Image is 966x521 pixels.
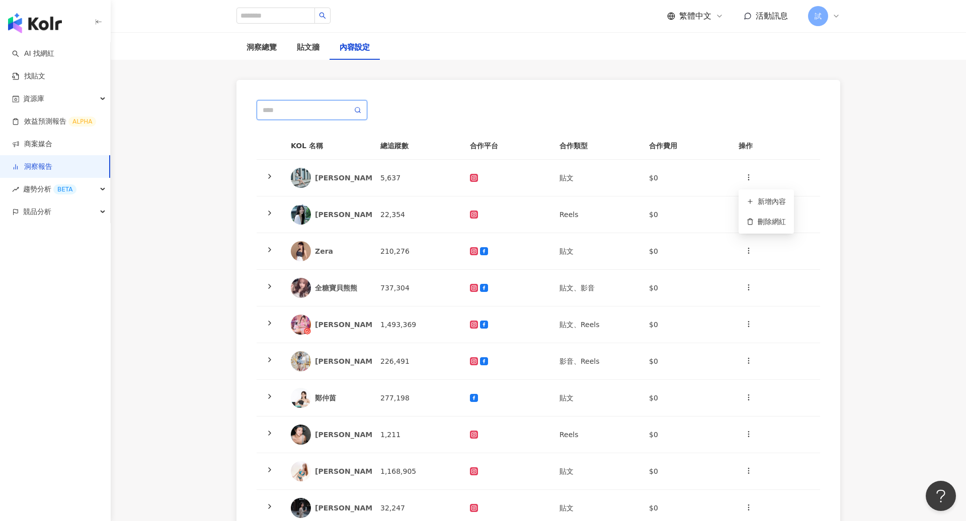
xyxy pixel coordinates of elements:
span: rise [12,186,19,193]
div: 洞察總覽 [247,42,277,54]
div: 刪除網紅 [747,216,786,227]
td: $0 [641,343,731,380]
div: 貼文牆 [297,42,319,54]
td: $0 [641,233,731,270]
th: 合作費用 [641,132,731,160]
span: search [319,12,326,19]
td: 貼文、Reels [551,306,641,343]
span: 活動訊息 [756,11,788,21]
td: 貼文 [551,160,641,196]
div: Zera [315,246,364,256]
div: 新增內容 [747,196,786,207]
img: KOL Avatar [291,461,311,481]
img: KOL Avatar [291,278,311,298]
img: KOL Avatar [291,168,311,188]
img: KOL Avatar [291,315,311,335]
td: 1,168,905 [372,453,462,490]
img: KOL Avatar [291,241,311,261]
th: KOL 名稱 [283,132,372,160]
img: KOL Avatar [291,425,311,445]
td: 貼文 [551,453,641,490]
img: KOL Avatar [291,351,311,371]
td: $0 [641,380,731,416]
a: 效益預測報告ALPHA [12,117,96,127]
img: logo [8,13,62,33]
th: 合作平台 [462,132,551,160]
th: 總追蹤數 [372,132,462,160]
div: 全糖寶貝熊熊 [315,283,364,293]
div: [PERSON_NAME] 𝓬𝓱𝓲𝓪𝓸 💐 [315,173,411,183]
td: $0 [641,453,731,490]
td: $0 [641,416,731,453]
td: $0 [641,160,731,196]
td: $0 [641,196,731,233]
div: [PERSON_NAME] [315,466,380,476]
span: 試 [815,11,822,22]
td: 737,304 [372,270,462,306]
td: $0 [641,306,731,343]
a: 洞察報告 [12,162,52,172]
td: 貼文 [551,380,641,416]
div: [PERSON_NAME] [315,356,380,366]
td: Reels [551,416,641,453]
img: KOL Avatar [291,388,311,408]
td: 210,276 [372,233,462,270]
div: [PERSON_NAME] [315,320,380,330]
img: KOL Avatar [291,204,311,225]
td: 5,637 [372,160,462,196]
div: [PERSON_NAME] [315,210,380,220]
td: 226,491 [372,343,462,380]
span: 資源庫 [23,87,44,110]
th: 合作類型 [551,132,641,160]
iframe: Help Scout Beacon - Open [926,481,956,511]
td: 1,211 [372,416,462,453]
td: $0 [641,270,731,306]
a: searchAI 找網紅 [12,49,54,59]
img: KOL Avatar [291,498,311,518]
div: 內容設定 [340,42,370,54]
td: 貼文 [551,233,641,270]
div: BETA [53,184,76,194]
div: [PERSON_NAME] [315,430,380,440]
span: 趨勢分析 [23,178,76,200]
div: [PERSON_NAME] [315,503,380,513]
span: 競品分析 [23,200,51,223]
a: 商案媒合 [12,139,52,149]
a: 找貼文 [12,71,45,81]
td: 影音、Reels [551,343,641,380]
td: 1,493,369 [372,306,462,343]
td: 貼文、影音 [551,270,641,306]
div: 鄭仲茵 [315,393,364,403]
td: Reels [551,196,641,233]
td: 277,198 [372,380,462,416]
span: 繁體中文 [679,11,711,22]
th: 操作 [731,132,820,160]
td: 22,354 [372,196,462,233]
